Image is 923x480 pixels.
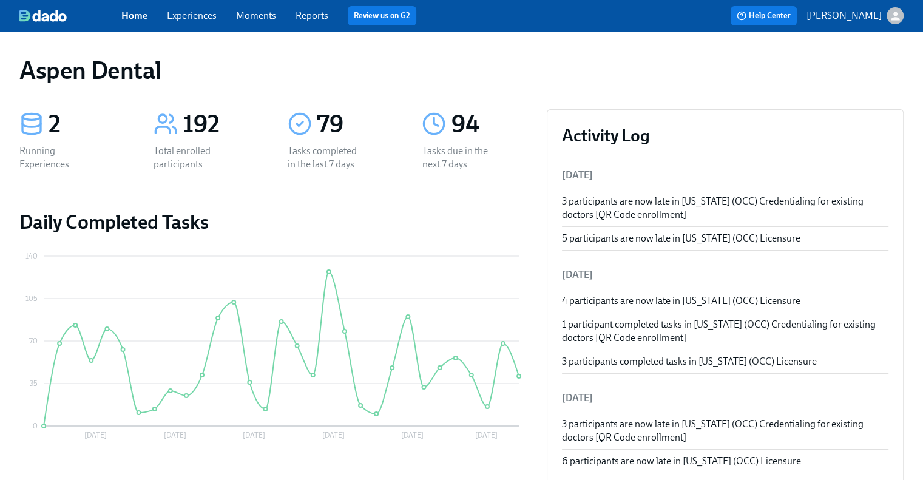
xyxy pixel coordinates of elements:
a: Review us on G2 [354,10,410,22]
tspan: 35 [30,379,38,388]
div: 5 participants are now late in [US_STATE] (OCC) Licensure [562,232,888,245]
div: 3 participants completed tasks in [US_STATE] (OCC) Licensure [562,355,888,368]
li: [DATE] [562,260,888,289]
tspan: [DATE] [401,431,424,439]
li: [DATE] [562,384,888,413]
tspan: 140 [25,252,38,260]
div: 6 participants are now late in [US_STATE] (OCC) Licensure [562,455,888,468]
div: Tasks due in the next 7 days [422,144,499,171]
tspan: [DATE] [243,431,265,439]
a: Home [121,10,147,21]
button: [PERSON_NAME] [806,7,904,24]
div: 94 [451,109,527,140]
a: Moments [236,10,276,21]
div: 192 [183,109,259,140]
p: [PERSON_NAME] [806,9,882,22]
tspan: [DATE] [322,431,345,439]
span: [DATE] [562,169,593,181]
h1: Aspen Dental [19,56,161,85]
tspan: [DATE] [164,431,186,439]
img: dado [19,10,67,22]
tspan: 105 [25,294,38,303]
button: Help Center [731,6,797,25]
div: Tasks completed in the last 7 days [288,144,365,171]
div: 79 [317,109,393,140]
div: 1 participant completed tasks in [US_STATE] (OCC) Credentialing for existing doctors [QR Code enr... [562,318,888,345]
tspan: 0 [33,422,38,430]
div: Running Experiences [19,144,97,171]
div: 2 [49,109,124,140]
tspan: [DATE] [475,431,498,439]
a: dado [19,10,121,22]
h2: Daily Completed Tasks [19,210,527,234]
a: Reports [296,10,328,21]
div: 4 participants are now late in [US_STATE] (OCC) Licensure [562,294,888,308]
span: Help Center [737,10,791,22]
a: Experiences [167,10,217,21]
div: 3 participants are now late in [US_STATE] (OCC) Credentialing for existing doctors [QR Code enrol... [562,195,888,221]
div: Total enrolled participants [154,144,231,171]
tspan: 70 [29,337,38,345]
button: Review us on G2 [348,6,416,25]
div: 3 participants are now late in [US_STATE] (OCC) Credentialing for existing doctors [QR Code enrol... [562,417,888,444]
h3: Activity Log [562,124,888,146]
tspan: [DATE] [84,431,107,439]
